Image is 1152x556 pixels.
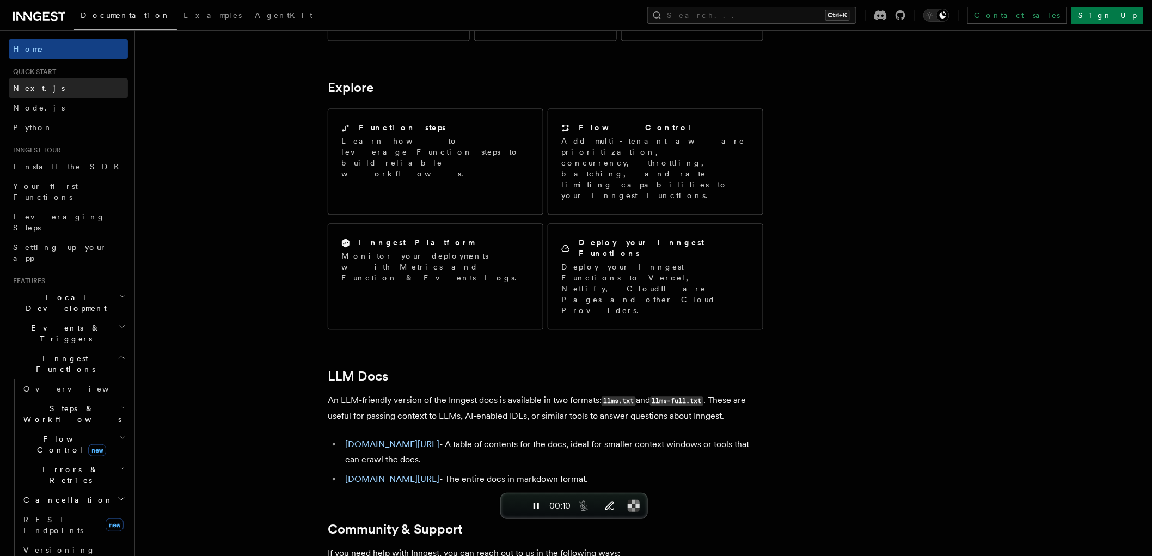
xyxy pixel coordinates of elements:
a: REST Endpointsnew [19,510,128,540]
a: Explore [328,81,373,96]
button: Steps & Workflows [19,399,128,429]
button: Cancellation [19,490,128,510]
span: new [88,444,106,456]
span: Inngest tour [9,146,61,155]
span: Errors & Retries [19,464,118,486]
a: AgentKit [248,3,319,29]
code: llms-full.txt [650,397,703,406]
a: Contact sales [967,7,1067,24]
a: Leveraging Steps [9,207,128,237]
a: Function stepsLearn how to leverage Function steps to build reliable workflows. [328,109,543,215]
a: Documentation [74,3,177,30]
button: Inngest Functions [9,349,128,379]
button: Events & Triggers [9,318,128,349]
a: Sign Up [1071,7,1143,24]
button: Search...Ctrl+K [647,7,856,24]
a: LLM Docs [328,369,388,384]
a: Inngest PlatformMonitor your deployments with Metrics and Function & Events Logs. [328,224,543,330]
li: - A table of contents for the docs, ideal for smaller context windows or tools that can crawl the... [342,437,763,468]
span: Home [13,44,44,54]
a: Home [9,39,128,59]
span: Overview [23,384,136,393]
a: Examples [177,3,248,29]
span: new [106,518,124,531]
h2: Deploy your Inngest Functions [579,237,750,259]
span: Your first Functions [13,182,78,201]
span: Quick start [9,68,56,76]
a: Flow ControlAdd multi-tenant aware prioritization, concurrency, throttling, batching, and rate li... [548,109,763,215]
button: Errors & Retries [19,460,128,490]
a: Node.js [9,98,128,118]
p: Deploy your Inngest Functions to Vercel, Netlify, Cloudflare Pages and other Cloud Providers. [561,262,750,316]
a: Your first Functions [9,176,128,207]
span: Flow Control [19,433,120,455]
a: Setting up your app [9,237,128,268]
a: [DOMAIN_NAME][URL] [345,474,439,485]
span: Local Development [9,292,119,314]
button: Toggle dark mode [923,9,949,22]
span: Node.js [13,103,65,112]
span: Python [13,123,53,132]
span: Leveraging Steps [13,212,105,232]
code: llms.txt [602,397,636,406]
h2: Function steps [359,123,446,133]
button: Local Development [9,288,128,318]
span: Inngest Functions [9,353,118,375]
li: - The entire docs in markdown format. [342,472,763,487]
span: Setting up your app [13,243,107,262]
a: Overview [19,379,128,399]
span: Steps & Workflows [19,403,121,425]
p: Add multi-tenant aware prioritization, concurrency, throttling, batching, and rate limiting capab... [561,136,750,201]
h2: Flow Control [579,123,692,133]
a: Deploy your Inngest FunctionsDeploy your Inngest Functions to Vercel, Netlify, Cloudflare Pages a... [548,224,763,330]
span: Cancellation [19,494,113,505]
span: Features [9,277,45,285]
p: Learn how to leverage Function steps to build reliable workflows. [341,136,530,180]
h2: Inngest Platform [359,237,474,248]
span: Install the SDK [13,162,126,171]
span: Documentation [81,11,170,20]
span: REST Endpoints [23,515,83,535]
span: Versioning [23,546,95,554]
button: Flow Controlnew [19,429,128,460]
p: Monitor your deployments with Metrics and Function & Events Logs. [341,251,530,284]
a: Next.js [9,78,128,98]
a: Python [9,118,128,137]
p: An LLM-friendly version of the Inngest docs is available in two formats: and . These are useful f... [328,393,763,424]
a: Install the SDK [9,157,128,176]
kbd: Ctrl+K [825,10,850,21]
span: Examples [183,11,242,20]
span: Events & Triggers [9,322,119,344]
span: AgentKit [255,11,312,20]
a: [DOMAIN_NAME][URL] [345,439,439,450]
a: Community & Support [328,522,463,537]
span: Next.js [13,84,65,93]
